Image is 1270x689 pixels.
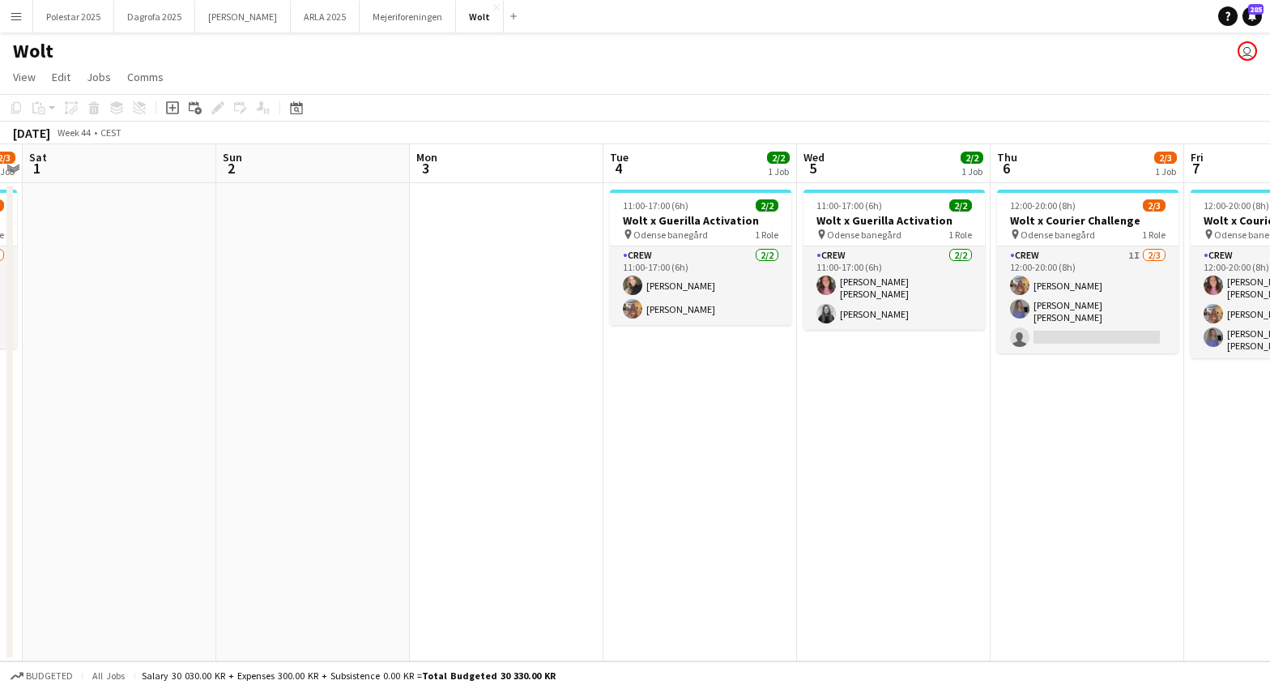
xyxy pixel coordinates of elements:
[53,126,94,139] span: Week 44
[422,670,556,682] span: Total Budgeted 30 330.00 KR
[121,66,170,88] a: Comms
[80,66,117,88] a: Jobs
[1242,6,1262,26] a: 285
[1238,41,1257,61] app-user-avatar: Tatianna Tobiassen
[13,70,36,84] span: View
[87,70,111,84] span: Jobs
[8,667,75,685] button: Budgeted
[114,1,195,32] button: Dagrofa 2025
[26,670,73,682] span: Budgeted
[195,1,291,32] button: [PERSON_NAME]
[142,670,556,682] div: Salary 30 030.00 KR + Expenses 300.00 KR + Subsistence 0.00 KR =
[1248,4,1264,15] span: 285
[291,1,360,32] button: ARLA 2025
[33,1,114,32] button: Polestar 2025
[6,66,42,88] a: View
[127,70,164,84] span: Comms
[45,66,77,88] a: Edit
[89,670,128,682] span: All jobs
[100,126,121,139] div: CEST
[13,39,53,63] h1: Wolt
[360,1,456,32] button: Mejeriforeningen
[13,125,50,141] div: [DATE]
[52,70,70,84] span: Edit
[456,1,504,32] button: Wolt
